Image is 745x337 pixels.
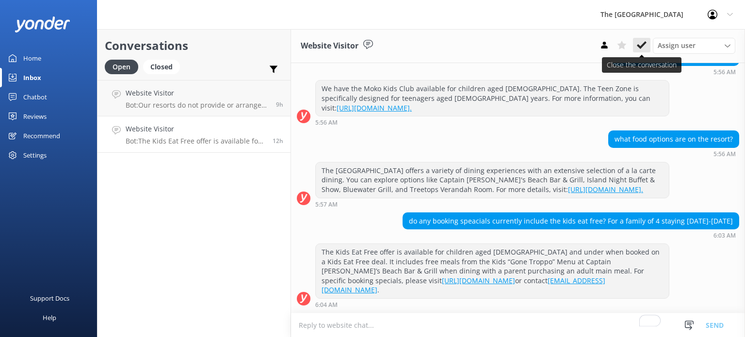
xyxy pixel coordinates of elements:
div: Help [43,308,56,327]
p: Bot: The Kids Eat Free offer is available for children aged [DEMOGRAPHIC_DATA] and under when boo... [126,137,265,145]
span: Sep 09 2025 03:46pm (UTC -10:00) Pacific/Honolulu [276,100,283,109]
a: Closed [143,61,185,72]
a: [URL][DOMAIN_NAME]. [568,185,643,194]
strong: 6:04 AM [315,302,338,308]
div: Assign User [653,38,735,53]
div: Sep 09 2025 12:04pm (UTC -10:00) Pacific/Honolulu [315,301,669,308]
h4: Website Visitor [126,124,265,134]
div: Sep 09 2025 11:56am (UTC -10:00) Pacific/Honolulu [612,68,739,75]
img: yonder-white-logo.png [15,16,70,32]
div: Reviews [23,107,47,126]
div: Settings [23,145,47,165]
h3: Website Visitor [301,40,358,52]
div: Closed [143,60,180,74]
div: do any booking speacials currently include the kids eat free? For a family of 4 staying [DATE]-[D... [403,213,739,229]
div: Support Docs [30,289,69,308]
div: We have the Moko Kids Club available for children aged [DEMOGRAPHIC_DATA]. The Teen Zone is speci... [316,80,669,116]
div: Home [23,48,41,68]
div: Sep 09 2025 11:56am (UTC -10:00) Pacific/Honolulu [315,119,669,126]
div: what food options are on the resort? [609,131,739,147]
h2: Conversations [105,36,283,55]
strong: 5:56 AM [315,120,338,126]
div: Sep 09 2025 11:57am (UTC -10:00) Pacific/Honolulu [315,201,669,208]
div: Sep 09 2025 11:56am (UTC -10:00) Pacific/Honolulu [608,150,739,157]
strong: 6:03 AM [713,233,736,239]
a: Website VisitorBot:Our resorts do not provide or arrange airport transfers. However, you can book... [97,80,291,116]
div: Chatbot [23,87,47,107]
a: Website VisitorBot:The Kids Eat Free offer is available for children aged [DEMOGRAPHIC_DATA] and ... [97,116,291,153]
p: Bot: Our resorts do not provide or arrange airport transfers. However, you can book directly with... [126,101,269,110]
a: Open [105,61,143,72]
span: Assign user [658,40,696,51]
a: [URL][DOMAIN_NAME] [442,276,515,285]
div: Sep 09 2025 12:03pm (UTC -10:00) Pacific/Honolulu [403,232,739,239]
div: The [GEOGRAPHIC_DATA] offers a variety of dining experiences with an extensive selection of a la ... [316,162,669,198]
div: Inbox [23,68,41,87]
div: The Kids Eat Free offer is available for children aged [DEMOGRAPHIC_DATA] and under when booked o... [316,244,669,298]
div: Open [105,60,138,74]
div: Recommend [23,126,60,145]
textarea: To enrich screen reader interactions, please activate Accessibility in Grammarly extension settings [291,313,745,337]
a: [EMAIL_ADDRESS][DOMAIN_NAME] [322,276,605,295]
span: Sep 09 2025 12:03pm (UTC -10:00) Pacific/Honolulu [273,137,283,145]
strong: 5:56 AM [713,69,736,75]
strong: 5:57 AM [315,202,338,208]
a: [URL][DOMAIN_NAME]. [337,103,412,112]
strong: 5:56 AM [713,151,736,157]
h4: Website Visitor [126,88,269,98]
